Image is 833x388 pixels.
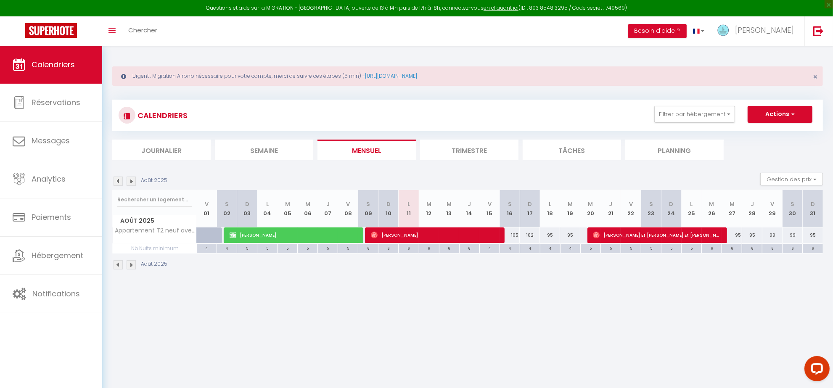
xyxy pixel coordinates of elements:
img: Super Booking [25,23,77,38]
abbr: M [285,200,290,208]
div: 6 [358,244,378,252]
div: 5 [257,244,277,252]
div: 6 [439,244,459,252]
abbr: S [225,200,229,208]
div: 6 [460,244,479,252]
th: 01 [197,190,217,227]
abbr: V [205,200,209,208]
abbr: S [508,200,512,208]
abbr: M [730,200,735,208]
span: Paiements [32,212,71,222]
th: 09 [358,190,378,227]
th: 21 [600,190,621,227]
li: Semaine [215,140,313,160]
span: Chercher [128,26,157,34]
abbr: M [447,200,452,208]
div: 95 [560,227,580,243]
div: 99 [762,227,783,243]
div: 99 [783,227,803,243]
abbr: L [266,200,269,208]
th: 24 [661,190,682,227]
th: 22 [621,190,641,227]
abbr: L [549,200,551,208]
div: 5 [278,244,297,252]
span: Calendriers [32,59,75,70]
th: 03 [237,190,257,227]
th: 19 [560,190,580,227]
th: 15 [479,190,500,227]
div: 5 [641,244,661,252]
abbr: D [528,200,532,208]
th: 29 [762,190,783,227]
th: 31 [803,190,823,227]
button: Filtrer par hébergement [654,106,735,123]
button: Besoin d'aide ? [628,24,687,38]
abbr: D [245,200,249,208]
th: 11 [399,190,419,227]
li: Trimestre [420,140,518,160]
th: 02 [217,190,237,227]
div: 105 [500,227,520,243]
div: 6 [783,244,802,252]
span: Notifications [32,288,80,299]
div: 5 [682,244,701,252]
span: [PERSON_NAME] [230,227,357,243]
abbr: M [568,200,573,208]
button: Gestion des prix [760,173,823,185]
div: 6 [419,244,439,252]
abbr: S [791,200,794,208]
abbr: D [386,200,391,208]
th: 26 [702,190,722,227]
div: 4 [197,244,217,252]
div: 95 [742,227,762,243]
span: Analytics [32,174,66,184]
th: 04 [257,190,278,227]
th: 18 [540,190,560,227]
abbr: J [751,200,754,208]
span: Nb Nuits minimum [113,244,196,253]
div: 4 [217,244,237,252]
div: 6 [378,244,398,252]
li: Tâches [523,140,621,160]
div: 5 [338,244,358,252]
th: 10 [378,190,399,227]
th: 28 [742,190,762,227]
th: 30 [783,190,803,227]
th: 06 [298,190,318,227]
div: 5 [298,244,317,252]
abbr: M [426,200,431,208]
abbr: S [366,200,370,208]
abbr: M [709,200,714,208]
p: Août 2025 [141,177,167,185]
abbr: L [407,200,410,208]
div: 102 [520,227,540,243]
p: Août 2025 [141,260,167,268]
th: 25 [682,190,702,227]
abbr: S [649,200,653,208]
abbr: V [629,200,633,208]
div: 6 [702,244,722,252]
li: Mensuel [317,140,416,160]
abbr: J [609,200,612,208]
span: [PERSON_NAME] [371,227,499,243]
abbr: L [690,200,693,208]
th: 23 [641,190,661,227]
th: 08 [338,190,358,227]
th: 17 [520,190,540,227]
div: 5 [237,244,257,252]
th: 16 [500,190,520,227]
div: 5 [601,244,621,252]
span: Réservations [32,97,80,108]
div: 4 [480,244,500,252]
div: 6 [762,244,782,252]
button: Actions [748,106,812,123]
abbr: V [488,200,492,208]
a: en cliquant ici [484,4,518,11]
div: 6 [742,244,762,252]
iframe: LiveChat chat widget [798,353,833,388]
div: Urgent : Migration Airbnb nécessaire pour votre compte, merci de suivre ces étapes (5 min) - [112,66,823,86]
li: Journalier [112,140,211,160]
abbr: J [468,200,471,208]
div: 6 [399,244,418,252]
